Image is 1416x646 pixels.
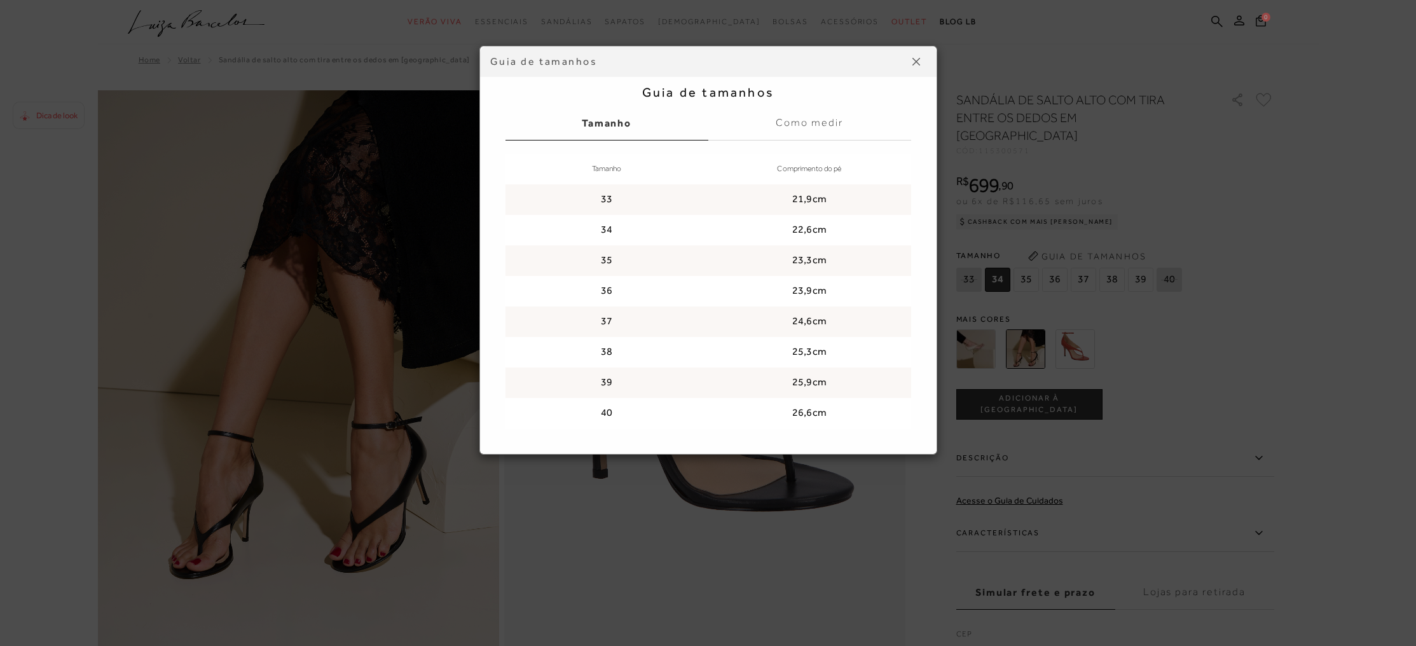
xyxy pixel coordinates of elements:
[708,106,911,141] label: Como medir
[505,85,911,100] h2: Guia de tamanhos
[505,154,708,184] th: Tamanho
[505,245,708,276] td: 35
[708,306,911,337] td: 24,6cm
[708,215,911,245] td: 22,6cm
[505,106,708,141] label: Tamanho
[708,184,911,215] td: 21,9cm
[912,58,920,65] img: icon-close.png
[490,55,906,69] div: Guia de tamanhos
[708,398,911,429] td: 26,6cm
[505,368,708,398] td: 39
[505,306,708,337] td: 37
[505,398,708,429] td: 40
[708,245,911,276] td: 23,3cm
[708,337,911,368] td: 25,3cm
[505,337,708,368] td: 38
[708,154,911,184] th: Comprimento do pé
[505,215,708,245] td: 34
[505,184,708,215] td: 33
[708,276,911,306] td: 23,9cm
[505,276,708,306] td: 36
[708,368,911,398] td: 25,9cm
